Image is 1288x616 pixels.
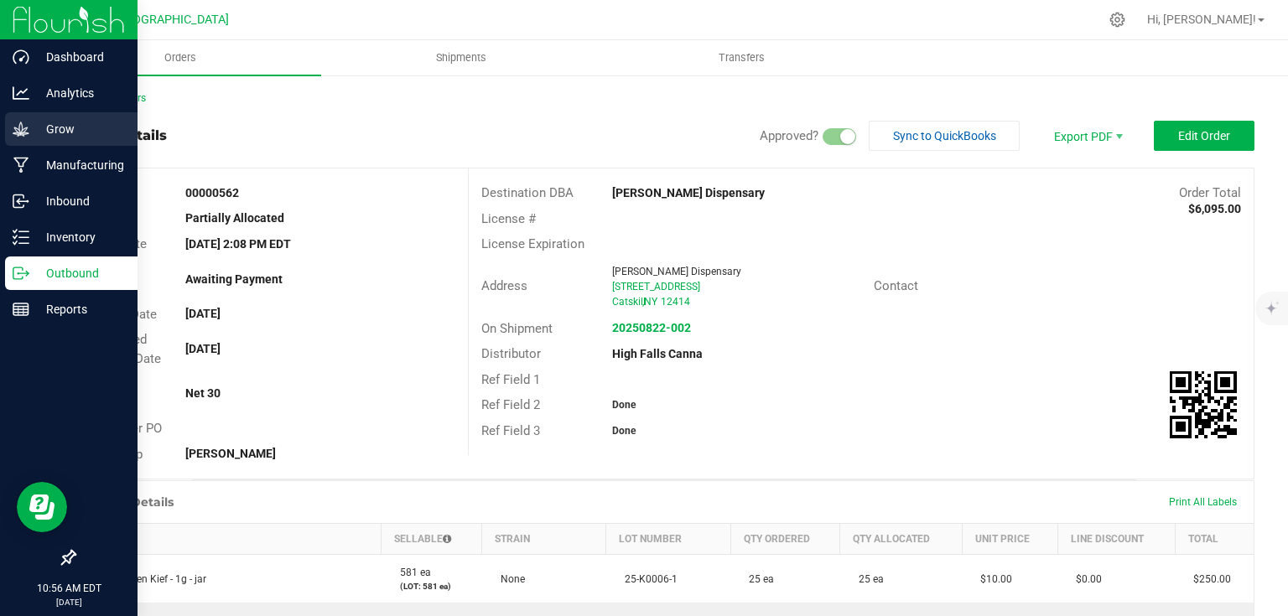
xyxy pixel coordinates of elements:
span: 12414 [661,296,690,308]
a: Orders [40,40,321,75]
th: Qty Ordered [730,524,839,555]
p: Analytics [29,83,130,103]
th: Strain [482,524,606,555]
inline-svg: Analytics [13,85,29,101]
span: [PERSON_NAME] Dispensary [612,266,741,277]
span: Transfers [696,50,787,65]
span: [STREET_ADDRESS] [612,281,700,292]
span: $0.00 [1067,573,1102,585]
strong: $6,095.00 [1188,202,1241,215]
span: [GEOGRAPHIC_DATA] [114,13,229,27]
inline-svg: Outbound [13,265,29,282]
th: Unit Price [962,524,1057,555]
span: License Expiration [481,236,584,251]
inline-svg: Dashboard [13,49,29,65]
span: Catskill [612,296,646,308]
th: Item [75,524,382,555]
strong: Partially Allocated [185,211,284,225]
span: Ref Field 1 [481,372,540,387]
p: Inventory [29,227,130,247]
span: Orders [142,50,219,65]
a: Transfers [602,40,883,75]
strong: Done [612,425,636,437]
span: Print All Labels [1169,496,1237,508]
a: 20250822-002 [612,321,691,334]
li: Export PDF [1036,121,1137,151]
p: [DATE] [8,596,130,608]
span: Approved? [760,128,818,143]
span: Destination DBA [481,185,574,200]
strong: [DATE] [185,342,221,355]
th: Sellable [382,524,482,555]
strong: [DATE] [185,307,221,320]
th: Total [1175,524,1254,555]
span: Shipments [413,50,509,65]
strong: Done [612,399,636,411]
span: 25-K0006-1 [616,573,678,585]
span: Edit Order [1178,129,1230,142]
button: Edit Order [1154,121,1254,151]
div: Manage settings [1107,12,1128,28]
span: NY [644,296,657,308]
span: Sync to QuickBooks [893,129,996,142]
strong: Awaiting Payment [185,272,283,286]
button: Sync to QuickBooks [869,121,1020,151]
inline-svg: Grow [13,121,29,137]
span: Distributor [481,346,541,361]
p: Reports [29,299,130,319]
span: Ref Field 3 [481,423,540,438]
span: Ref Field 2 [481,397,540,412]
span: 25 ea [740,573,774,585]
qrcode: 00000562 [1170,371,1237,438]
inline-svg: Inbound [13,193,29,210]
strong: Net 30 [185,386,221,400]
span: Contact [874,278,918,293]
strong: 00000562 [185,186,239,199]
p: Grow [29,119,130,139]
span: Hi, [PERSON_NAME]! [1147,13,1256,26]
p: Dashboard [29,47,130,67]
span: Killer Queen Kief - 1g - jar [86,573,206,585]
strong: High Falls Canna [612,347,703,360]
span: 581 ea [392,567,431,578]
inline-svg: Inventory [13,229,29,246]
p: Manufacturing [29,155,130,175]
p: (LOT: 581 ea) [392,580,472,593]
a: Shipments [321,40,602,75]
strong: [PERSON_NAME] [185,447,276,460]
th: Line Discount [1057,524,1175,555]
p: 10:56 AM EDT [8,581,130,596]
span: Order Total [1179,185,1241,200]
span: , [642,296,644,308]
span: 25 ea [850,573,884,585]
span: Address [481,278,527,293]
span: $10.00 [972,573,1012,585]
img: Scan me! [1170,371,1237,438]
th: Lot Number [606,524,730,555]
span: None [492,573,525,585]
th: Qty Allocated [840,524,963,555]
strong: [PERSON_NAME] Dispensary [612,186,765,199]
span: License # [481,211,536,226]
span: On Shipment [481,321,553,336]
p: Inbound [29,191,130,211]
inline-svg: Reports [13,301,29,318]
iframe: Resource center [17,482,67,532]
span: $250.00 [1185,573,1231,585]
inline-svg: Manufacturing [13,157,29,173]
p: Outbound [29,263,130,283]
strong: [DATE] 2:08 PM EDT [185,237,291,251]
